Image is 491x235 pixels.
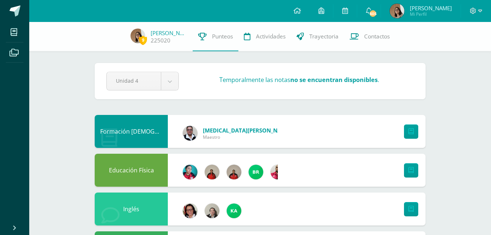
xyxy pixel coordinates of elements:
[344,22,395,51] a: Contactos
[203,134,291,140] span: Maestro
[291,22,344,51] a: Trayectoria
[410,4,452,12] span: [PERSON_NAME]
[95,193,168,225] div: Inglés
[107,72,178,90] a: Unidad 4
[183,165,197,179] img: 4042270918fd6b5921d0ca12ded71c97.png
[151,29,187,37] a: [PERSON_NAME]
[369,10,377,18] span: 605
[364,33,390,40] span: Contactos
[95,115,168,148] div: Formación Cristiana
[309,33,339,40] span: Trayectoria
[212,33,233,40] span: Punteos
[256,33,286,40] span: Actividades
[131,29,145,43] img: 0e8dd81227810d544f711f14169b4e10.png
[151,37,170,44] a: 225020
[238,22,291,51] a: Actividades
[271,165,285,179] img: 720c24124c15ba549e3e394e132c7bff.png
[205,165,219,179] img: d4deafe5159184ad8cadd3f58d7b9740.png
[203,127,291,134] span: [MEDICAL_DATA][PERSON_NAME]
[390,4,404,18] img: 0e8dd81227810d544f711f14169b4e10.png
[227,204,241,218] img: a64c3460752fcf2c5e8663a69b02fa63.png
[227,165,241,179] img: 139d064777fbe6bf61491abfdba402ef.png
[410,11,452,17] span: Mi Perfil
[183,126,197,141] img: 2b9ad40edd54c2f1af5f41f24ea34807.png
[116,72,152,89] span: Unidad 4
[290,76,378,84] strong: no se encuentran disponibles
[193,22,238,51] a: Punteos
[139,36,147,45] span: 9
[183,204,197,218] img: 2ca4f91e2a017358137dd701126cf722.png
[219,76,379,84] h3: Temporalmente las notas .
[95,154,168,187] div: Educación Física
[205,204,219,218] img: 525b25e562e1b2fd5211d281b33393db.png
[249,165,263,179] img: 7976fc47626adfddeb45c36bac81a772.png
